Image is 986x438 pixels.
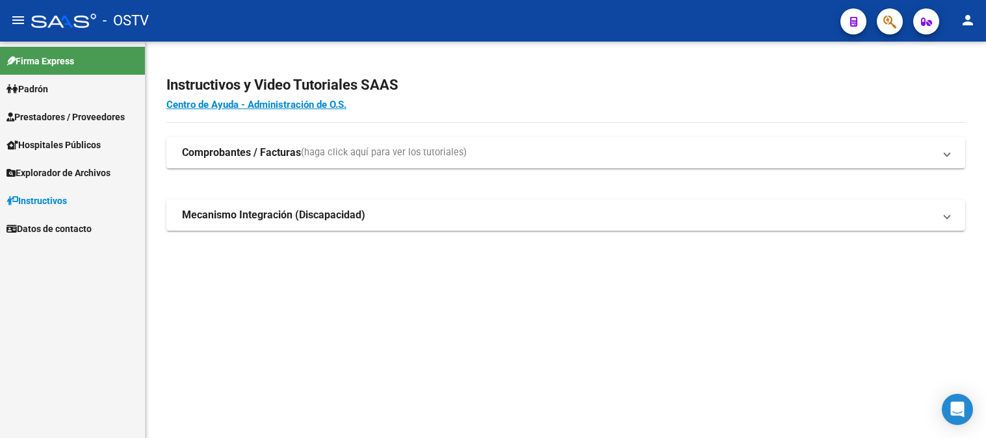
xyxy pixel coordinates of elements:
mat-icon: menu [10,12,26,28]
span: Explorador de Archivos [6,166,110,180]
strong: Comprobantes / Facturas [182,146,301,160]
span: Datos de contacto [6,222,92,236]
h2: Instructivos y Video Tutoriales SAAS [166,73,965,97]
mat-icon: person [960,12,976,28]
mat-expansion-panel-header: Mecanismo Integración (Discapacidad) [166,200,965,231]
span: Hospitales Públicos [6,138,101,152]
a: Centro de Ayuda - Administración de O.S. [166,99,346,110]
span: Padrón [6,82,48,96]
span: (haga click aquí para ver los tutoriales) [301,146,467,160]
span: - OSTV [103,6,149,35]
strong: Mecanismo Integración (Discapacidad) [182,208,365,222]
span: Prestadores / Proveedores [6,110,125,124]
span: Firma Express [6,54,74,68]
div: Open Intercom Messenger [942,394,973,425]
span: Instructivos [6,194,67,208]
mat-expansion-panel-header: Comprobantes / Facturas(haga click aquí para ver los tutoriales) [166,137,965,168]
